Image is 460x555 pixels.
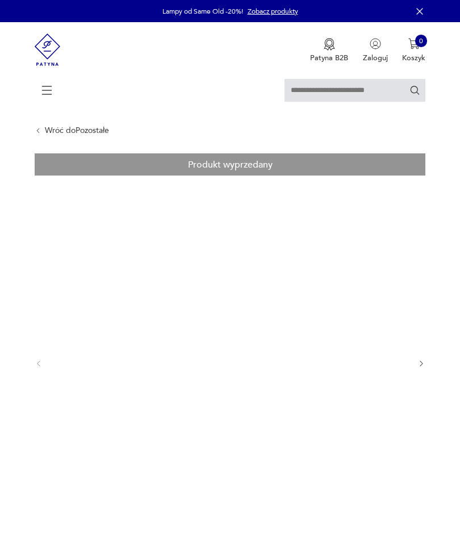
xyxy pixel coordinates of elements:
[162,7,243,16] p: Lampy od Same Old -20%!
[402,53,425,63] p: Koszyk
[370,38,381,49] img: Ikonka użytkownika
[363,38,388,63] button: Zaloguj
[324,38,335,51] img: Ikona medalu
[310,53,348,63] p: Patyna B2B
[408,38,420,49] img: Ikona koszyka
[402,38,425,63] button: 0Koszyk
[45,126,109,135] a: Wróć doPozostałe
[363,53,388,63] p: Zaloguj
[310,38,348,63] a: Ikona medaluPatyna B2B
[409,85,420,95] button: Szukaj
[310,38,348,63] button: Patyna B2B
[248,7,298,16] a: Zobacz produkty
[415,35,428,47] div: 0
[35,22,61,77] img: Patyna - sklep z meblami i dekoracjami vintage
[35,153,426,176] div: Produkt wyprzedany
